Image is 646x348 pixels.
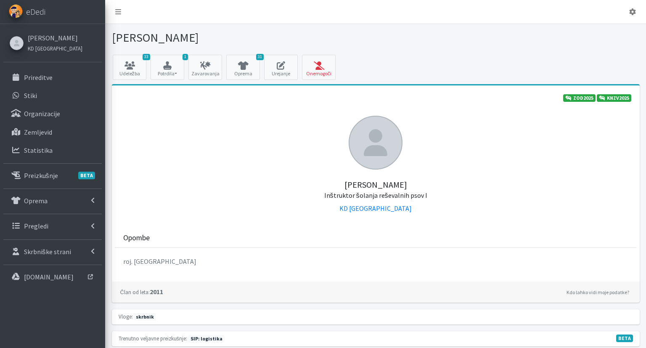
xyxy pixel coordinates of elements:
[78,172,95,179] span: BETA
[120,170,631,200] h5: [PERSON_NAME]
[256,54,264,60] span: 31
[24,91,37,100] p: Stiki
[123,234,150,242] h3: Opombe
[3,218,102,234] a: Pregledi
[24,146,53,154] p: Statistika
[3,268,102,285] a: [DOMAIN_NAME]
[597,94,631,102] a: KNZV2025
[24,247,71,256] p: Skrbniške strani
[339,204,412,213] a: KD [GEOGRAPHIC_DATA]
[24,128,52,136] p: Zemljevid
[188,335,225,343] span: Naslednja preizkušnja: pomlad 2026
[113,55,146,80] a: 33 Udeležba
[226,55,260,80] a: 31 Oprema
[28,33,82,43] a: [PERSON_NAME]
[24,73,53,82] p: Prireditve
[264,55,298,80] a: Urejanje
[3,105,102,122] a: Organizacije
[24,109,60,118] p: Organizacije
[134,313,156,321] span: skrbnik
[564,287,631,298] a: Kdo lahko vidi moje podatke?
[302,55,336,80] button: Onemogoči
[24,171,58,180] p: Preizkušnje
[3,69,102,86] a: Prireditve
[183,54,188,60] span: 1
[24,197,48,205] p: Oprema
[3,142,102,159] a: Statistika
[119,335,187,342] small: Trenutno veljavne preizkušnje:
[143,54,150,60] span: 33
[3,192,102,209] a: Oprema
[188,55,222,80] a: Zavarovanja
[3,167,102,184] a: PreizkušnjeBETA
[24,222,48,230] p: Pregledi
[120,289,150,295] small: Član od leta:
[28,45,82,52] small: KD [GEOGRAPHIC_DATA]
[123,256,628,266] p: roj. [GEOGRAPHIC_DATA]
[151,55,184,80] button: 1 Potrdila
[28,43,82,53] a: KD [GEOGRAPHIC_DATA]
[26,5,45,18] span: eDedi
[3,124,102,141] a: Zemljevid
[112,30,373,45] h1: [PERSON_NAME]
[563,94,596,102] a: ZOD2025
[24,273,74,281] p: [DOMAIN_NAME]
[120,287,163,296] strong: 2011
[616,335,633,342] span: V fazi razvoja
[9,4,23,18] img: eDedi
[324,191,427,199] small: Inštruktor šolanja reševalnih psov I
[3,87,102,104] a: Stiki
[3,243,102,260] a: Skrbniške strani
[119,313,133,320] small: Vloge:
